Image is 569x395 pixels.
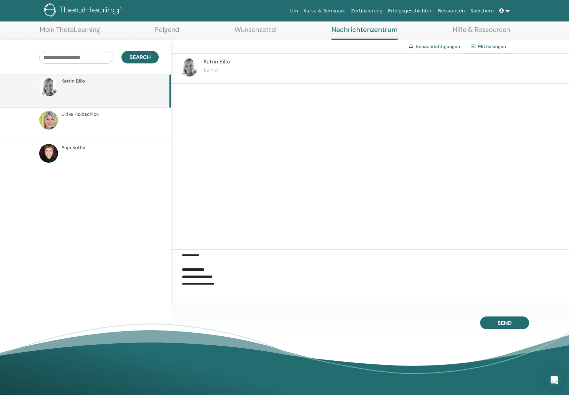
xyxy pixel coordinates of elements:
[39,111,58,130] img: default.jpg
[61,78,85,85] span: Katrin Billo
[288,5,301,17] a: Um
[235,26,276,39] a: Wunschzettel
[44,3,124,18] img: logo.png
[498,319,512,327] span: Send
[179,58,198,77] img: default.jpg
[331,26,398,40] a: Nachrichtenzentrum
[348,5,385,17] a: Zertifizierung
[204,66,230,74] p: Lehrer
[478,43,506,49] span: Mitteilungen
[385,5,435,17] a: Erfolgsgeschichten
[61,111,99,118] span: Ulrike Holdschick
[480,316,529,329] button: Send
[61,144,85,151] span: Anja Küthe
[301,5,348,17] a: Kurse & Seminare
[121,51,159,63] button: Search
[39,78,58,96] img: default.jpg
[435,5,467,17] a: Ressourcen
[204,58,230,65] span: Katrin Billo
[546,372,562,388] div: Open Intercom Messenger
[453,26,510,39] a: Hilfe & Ressourcen
[416,43,460,49] a: Benachrichtigungen
[39,144,58,163] img: default.jpg
[130,54,151,61] span: Search
[40,26,100,39] a: Mein ThetaLearning
[468,5,497,17] a: Speichern
[155,26,179,39] a: Folgend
